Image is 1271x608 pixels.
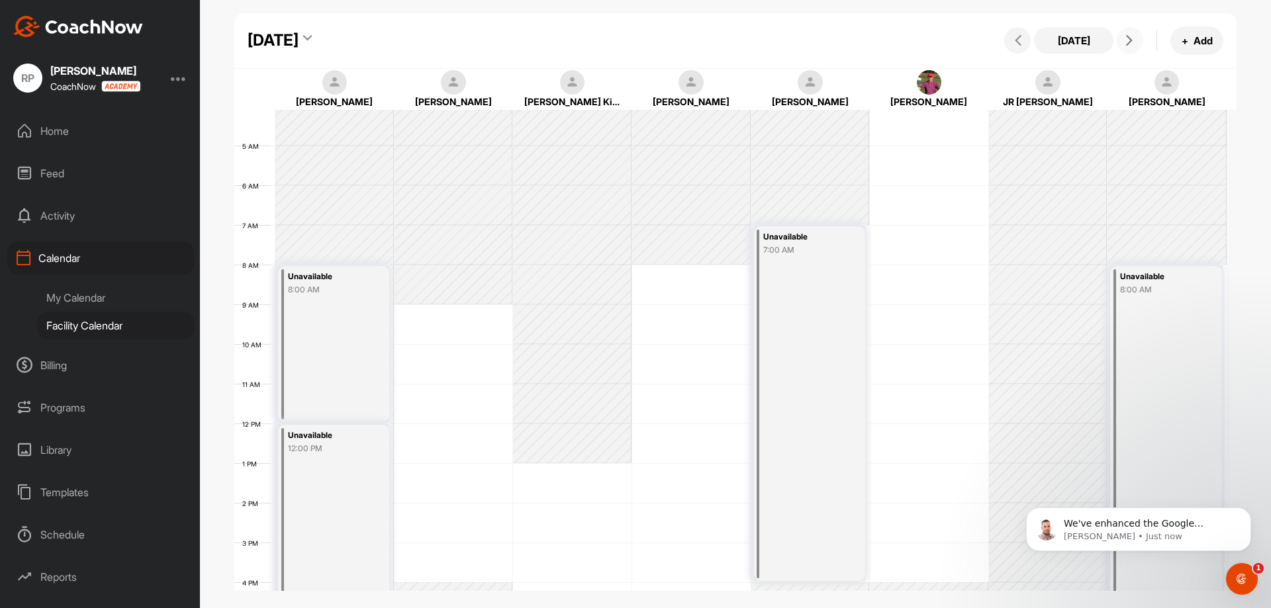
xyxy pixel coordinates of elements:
iframe: Intercom live chat [1226,563,1258,595]
div: JR [PERSON_NAME] [1000,95,1096,109]
div: Library [7,433,194,466]
div: [PERSON_NAME] [286,95,383,109]
span: + [1182,34,1188,48]
div: 7:00 AM [763,244,847,256]
div: 3 PM [234,539,271,547]
div: Unavailable [288,269,372,284]
img: square_default-ef6cabf814de5a2bf16c804365e32c732080f9872bdf737d349900a9daf73cf9.png [1154,70,1180,95]
img: square_default-ef6cabf814de5a2bf16c804365e32c732080f9872bdf737d349900a9daf73cf9.png [679,70,704,95]
div: Unavailable [1120,269,1205,284]
img: square_default-ef6cabf814de5a2bf16c804365e32c732080f9872bdf737d349900a9daf73cf9.png [560,70,585,95]
div: 7 AM [234,222,271,230]
img: square_default-ef6cabf814de5a2bf16c804365e32c732080f9872bdf737d349900a9daf73cf9.png [322,70,348,95]
div: Unavailable [288,428,372,443]
button: [DATE] [1034,27,1113,54]
div: 8:00 AM [288,284,372,296]
div: [PERSON_NAME] [1119,95,1215,109]
div: 1 PM [234,460,270,468]
div: RP [13,64,42,93]
p: Message from Alex, sent Just now [58,51,228,63]
img: CoachNow [13,16,143,37]
div: Facility Calendar [37,312,194,339]
img: square_default-ef6cabf814de5a2bf16c804365e32c732080f9872bdf737d349900a9daf73cf9.png [441,70,466,95]
div: 10 AM [234,341,275,349]
div: My Calendar [37,284,194,312]
iframe: Intercom notifications message [1006,480,1271,572]
span: We've enhanced the Google Calendar integration for a more seamless experience. If you haven't lin... [58,38,224,194]
div: [PERSON_NAME] [881,95,978,109]
div: [PERSON_NAME] [405,95,502,109]
div: [DATE] [248,28,299,52]
div: Schedule [7,518,194,551]
div: 11 AM [234,380,273,388]
div: 8:00 AM [1120,284,1205,296]
button: +Add [1170,26,1223,55]
div: 12 PM [234,420,274,428]
div: CoachNow [50,81,140,92]
div: Activity [7,199,194,232]
div: 2 PM [234,499,271,507]
div: [PERSON_NAME] [762,95,859,109]
img: square_a23e69041d80c88545071d25f8652347.jpg [917,70,942,95]
div: Reports [7,560,194,593]
div: Billing [7,349,194,382]
div: 4 PM [234,579,271,587]
div: [PERSON_NAME] [643,95,739,109]
div: 8 AM [234,261,272,269]
div: 12:00 PM [288,443,372,455]
img: square_default-ef6cabf814de5a2bf16c804365e32c732080f9872bdf737d349900a9daf73cf9.png [798,70,823,95]
div: Home [7,114,194,148]
div: [PERSON_NAME] Kitchen [524,95,621,109]
div: Programs [7,391,194,424]
div: Templates [7,476,194,509]
div: Unavailable [763,230,847,245]
img: CoachNow acadmey [101,81,140,92]
div: Feed [7,157,194,190]
div: Calendar [7,241,194,275]
div: 9 AM [234,301,272,309]
div: 5 AM [234,142,272,150]
span: 1 [1253,563,1264,574]
div: [PERSON_NAME] [50,65,140,76]
img: square_default-ef6cabf814de5a2bf16c804365e32c732080f9872bdf737d349900a9daf73cf9.png [1035,70,1060,95]
div: 6 AM [234,182,272,190]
